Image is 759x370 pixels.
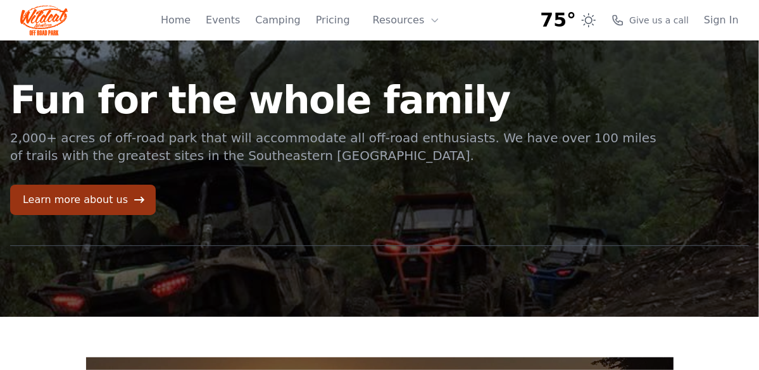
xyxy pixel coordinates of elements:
[10,185,156,215] a: Learn more about us
[161,13,191,28] a: Home
[629,14,689,27] span: Give us a call
[10,81,658,119] h1: Fun for the whole family
[255,13,300,28] a: Camping
[316,13,350,28] a: Pricing
[612,14,689,27] a: Give us a call
[20,5,68,35] img: Wildcat Logo
[541,9,577,32] span: 75°
[10,129,658,164] p: 2,000+ acres of off-road park that will accommodate all off-road enthusiasts. We have over 100 mi...
[704,13,739,28] a: Sign In
[365,8,448,33] button: Resources
[206,13,240,28] a: Events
